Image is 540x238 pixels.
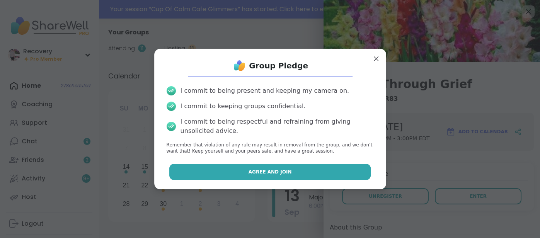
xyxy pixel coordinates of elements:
[249,168,292,175] span: Agree and Join
[181,117,374,136] div: I commit to being respectful and refraining from giving unsolicited advice.
[169,164,371,180] button: Agree and Join
[232,58,247,73] img: ShareWell Logo
[181,86,349,95] div: I commit to being present and keeping my camera on.
[181,102,306,111] div: I commit to keeping groups confidential.
[249,60,308,71] h1: Group Pledge
[167,142,374,155] p: Remember that violation of any rule may result in removal from the group, and we don’t want that!...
